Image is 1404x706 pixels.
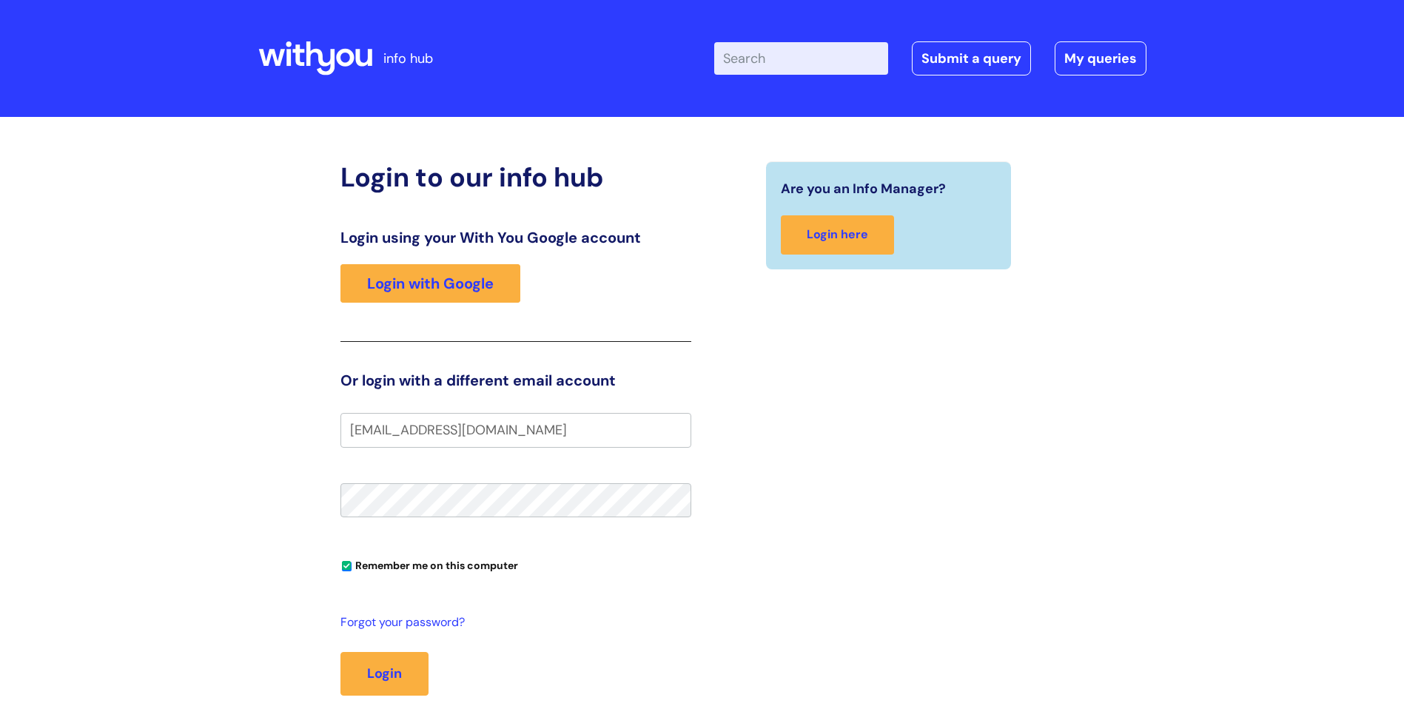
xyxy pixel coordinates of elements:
a: Submit a query [912,41,1031,75]
p: info hub [383,47,433,70]
h2: Login to our info hub [340,161,691,193]
a: My queries [1055,41,1146,75]
a: Forgot your password? [340,612,684,633]
label: Remember me on this computer [340,556,518,572]
a: Login here [781,215,894,255]
div: You can uncheck this option if you're logging in from a shared device [340,553,691,576]
h3: Or login with a different email account [340,372,691,389]
input: Your e-mail address [340,413,691,447]
h3: Login using your With You Google account [340,229,691,246]
a: Login with Google [340,264,520,303]
input: Remember me on this computer [342,562,352,571]
button: Login [340,652,429,695]
span: Are you an Info Manager? [781,177,946,201]
input: Search [714,42,888,75]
